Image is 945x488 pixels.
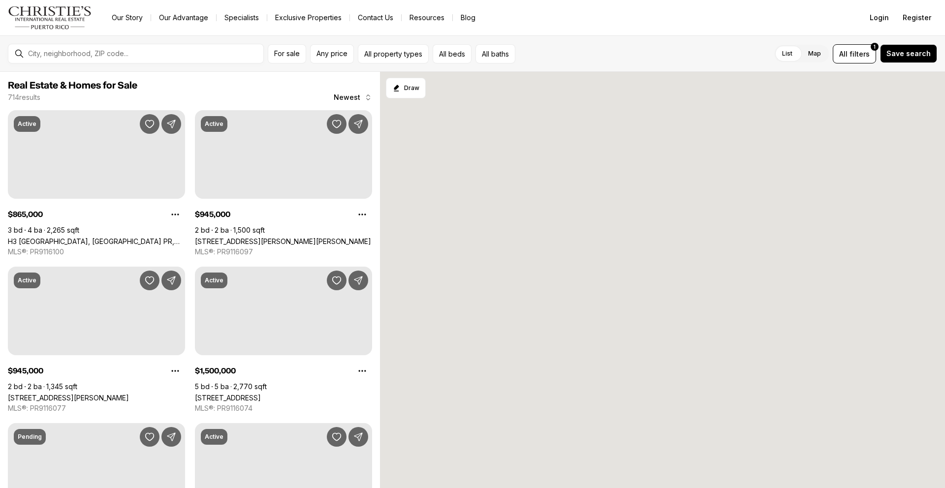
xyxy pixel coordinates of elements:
[327,427,346,447] button: Save Property: Mansiones Los Caobos AVENIDA SAN PATRICIO #10-B
[205,276,223,284] p: Active
[864,8,895,28] button: Login
[352,205,372,224] button: Property options
[140,114,159,134] button: Save Property: H3 CAPARRA HILLS
[205,433,223,441] p: Active
[475,44,515,63] button: All baths
[327,114,346,134] button: Save Property: 305 VILLAMIL #1712
[8,93,40,101] p: 714 results
[140,427,159,447] button: Save Property: COND. CONCORDIA GARDENS II #11-K
[205,120,223,128] p: Active
[268,44,306,63] button: For sale
[352,361,372,381] button: Property options
[274,50,300,58] span: For sale
[774,45,800,62] label: List
[433,44,472,63] button: All beds
[327,271,346,290] button: Save Property: 13 CALLE
[195,237,371,245] a: 305 VILLAMIL #1712, SAN JUAN PR, 00907
[18,276,36,284] p: Active
[217,11,267,25] a: Specialists
[839,49,848,59] span: All
[8,237,185,245] a: H3 CAPARRA HILLS, GUAYNABO PR, 00966
[358,44,429,63] button: All property types
[104,11,151,25] a: Our Story
[310,44,354,63] button: Any price
[8,81,137,91] span: Real Estate & Homes for Sale
[165,205,185,224] button: Property options
[328,88,378,107] button: Newest
[350,11,401,25] button: Contact Us
[386,78,426,98] button: Start drawing
[334,93,360,101] span: Newest
[165,361,185,381] button: Property options
[453,11,483,25] a: Blog
[18,433,42,441] p: Pending
[870,14,889,22] span: Login
[316,50,347,58] span: Any price
[267,11,349,25] a: Exclusive Properties
[18,120,36,128] p: Active
[897,8,937,28] button: Register
[402,11,452,25] a: Resources
[8,394,129,402] a: 1477 ASHFORD AVE #2206, SAN JUAN PR, 00907
[833,44,876,63] button: Allfilters1
[151,11,216,25] a: Our Advantage
[850,49,870,59] span: filters
[140,271,159,290] button: Save Property: 1477 ASHFORD AVE #2206
[886,50,931,58] span: Save search
[800,45,829,62] label: Map
[8,6,92,30] img: logo
[880,44,937,63] button: Save search
[874,43,876,51] span: 1
[195,394,261,402] a: 13 CALLE, GUAYNABO PR, 00966
[903,14,931,22] span: Register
